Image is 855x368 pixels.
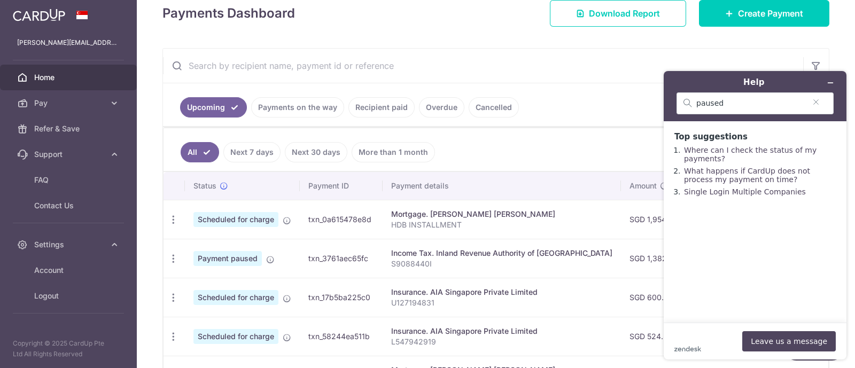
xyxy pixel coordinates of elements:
div: Insurance. AIA Singapore Private Limited [391,326,612,336]
a: Payments on the way [251,97,344,118]
th: Payment details [383,172,621,200]
a: Cancelled [469,97,519,118]
td: SGD 524.32 [621,317,687,356]
a: More than 1 month [352,142,435,162]
input: Search by recipient name, payment id or reference [163,49,803,83]
span: Refer & Save [34,123,105,134]
td: SGD 1,954.00 [621,200,687,239]
p: L547942919 [391,336,612,347]
a: Next 7 days [223,142,281,162]
td: txn_3761aec65fc [300,239,383,278]
a: Overdue [419,97,464,118]
span: Scheduled for charge [193,290,278,305]
iframe: Find more information here [655,62,855,368]
span: Contact Us [34,200,105,211]
span: Account [34,265,105,276]
td: SGD 1,382.32 [621,239,687,278]
span: Download Report [589,7,660,20]
a: All [181,142,219,162]
p: S9088440I [391,259,612,269]
img: CardUp [13,9,65,21]
p: HDB INSTALLMENT [391,220,612,230]
td: txn_17b5ba225c0 [300,278,383,317]
span: Home [34,72,105,83]
td: txn_58244ea511b [300,317,383,356]
p: [PERSON_NAME][EMAIL_ADDRESS][DOMAIN_NAME] [17,37,120,48]
td: SGD 600.00 [621,278,687,317]
span: Help [24,7,46,17]
span: Status [193,181,216,191]
div: Insurance. AIA Singapore Private Limited [391,287,612,297]
span: Amount [629,181,657,191]
a: Upcoming [180,97,247,118]
div: Income Tax. Inland Revenue Authority of [GEOGRAPHIC_DATA] [391,248,612,259]
span: Settings [34,239,105,250]
span: FAQ [34,175,105,185]
span: Support [34,149,105,160]
span: Create Payment [738,7,803,20]
p: U127194831 [391,297,612,308]
div: Mortgage. [PERSON_NAME] [PERSON_NAME] [391,209,612,220]
h4: Payments Dashboard [162,4,295,23]
td: txn_0a615478e8d [300,200,383,239]
span: Payment paused [193,251,262,266]
span: Pay [34,98,105,108]
span: Scheduled for charge [193,212,278,227]
span: Logout [34,291,105,301]
a: Next 30 days [285,142,347,162]
th: Payment ID [300,172,383,200]
a: Recipient paid [348,97,415,118]
span: Scheduled for charge [193,329,278,344]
